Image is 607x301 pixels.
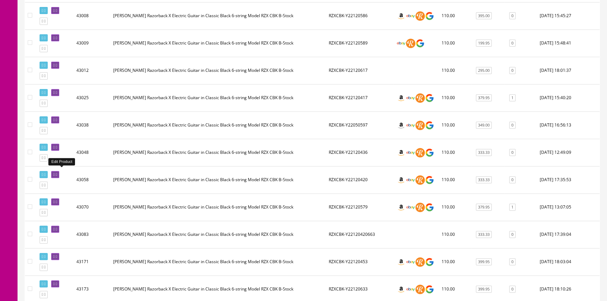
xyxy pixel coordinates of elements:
td: 110.00 [439,248,471,275]
td: 43008 [74,2,110,29]
td: 43083 [74,221,110,248]
img: ebay [406,285,415,294]
td: RZXCBK-Y22120453 [326,248,394,275]
img: reverb [415,11,425,21]
img: google_shopping [415,39,425,48]
a: 399.95 [476,286,492,293]
td: 2025-07-14 15:48:41 [537,29,600,57]
a: 0 [509,12,516,20]
img: amazon [396,93,406,103]
img: amazon [396,175,406,185]
td: 2025-07-18 13:07:05 [537,193,600,221]
td: 110.00 [439,221,471,248]
img: ebay [406,93,415,103]
td: 43171 [74,248,110,275]
img: reverb [415,148,425,157]
td: 2025-07-22 18:03:04 [537,248,600,275]
td: 110.00 [439,57,471,84]
a: 0 [509,231,516,238]
a: 399.95 [476,258,492,266]
td: RZXCBK-Y22120586 [326,2,394,29]
td: DEAN Razorback X Electric Guitar in Classic Black 6-string Model RZX CBK B-Stock [110,221,326,248]
td: 2025-07-14 15:45:27 [537,2,600,29]
img: amazon [396,203,406,212]
td: DEAN Razorback X Electric Guitar in Classic Black 6-string Model RZX CBK B-Stock [110,57,326,84]
img: ebay [406,121,415,130]
img: reverb [415,203,425,212]
img: ebay [406,257,415,267]
td: DEAN Razorback X Electric Guitar in Classic Black 6-string Model RZX CBK B-Stock [110,166,326,193]
td: 43025 [74,84,110,111]
td: DEAN Razorback X Electric Guitar in Classic Black 6-string Model RZX CBK B-Stock [110,84,326,111]
a: 295.00 [476,67,492,74]
img: reverb [415,257,425,267]
td: RZXCBK-Y22120417 [326,84,394,111]
td: DEAN Razorback X Electric Guitar in Classic Black 6-string Model RZX CBK B-Stock [110,139,326,166]
td: 2025-07-14 18:01:37 [537,57,600,84]
img: amazon [396,285,406,294]
a: 333.33 [476,176,492,184]
img: google_shopping [425,11,434,21]
img: amazon [396,11,406,21]
a: 379.95 [476,94,492,102]
td: 43058 [74,166,110,193]
td: RZXCBK-Y22120617 [326,57,394,84]
td: DEAN Razorback X Electric Guitar in Classic Black 6-string Model RZX CBK B-Stock [110,2,326,29]
img: google_shopping [425,93,434,103]
a: 1 [509,204,516,211]
a: 333.33 [476,149,492,156]
td: 2025-07-17 17:35:53 [537,166,600,193]
td: DEAN Razorback X Electric Guitar in Classic Black 6-string Model RZX CBK B-Stock [110,29,326,57]
td: RZXCBK-Y22050597 [326,111,394,139]
img: google_shopping [425,148,434,157]
a: 395.00 [476,12,492,20]
td: 2025-07-18 17:39:04 [537,221,600,248]
td: DEAN Razorback X Electric Guitar in Classic Black 6-string Model RZX CBK B-Stock [110,193,326,221]
img: google_shopping [425,203,434,212]
img: ebay [406,203,415,212]
td: DEAN Razorback X Electric Guitar in Classic Black 6-string Model RZX CBK B-Stock [110,248,326,275]
td: RZXCBK-Y22120420663 [326,221,394,248]
td: 2025-07-16 16:56:13 [537,111,600,139]
a: 0 [509,122,516,129]
td: DEAN Razorback X Electric Guitar in Classic Black 6-string Model RZX CBK B-Stock [110,111,326,139]
img: amazon [396,257,406,267]
img: ebay [406,11,415,21]
td: 43048 [74,139,110,166]
td: RZXCBK-Y22120589 [326,29,394,57]
td: RZXCBK-Y22120420 [326,166,394,193]
a: 333.33 [476,231,492,238]
td: 110.00 [439,193,471,221]
td: 43038 [74,111,110,139]
a: 349.00 [476,122,492,129]
td: 110.00 [439,2,471,29]
img: reverb [415,93,425,103]
a: 199.95 [476,40,492,47]
td: 110.00 [439,84,471,111]
img: amazon [396,121,406,130]
a: 379.95 [476,204,492,211]
td: RZXCBK-Y22120436 [326,139,394,166]
img: ebay [406,148,415,157]
a: 0 [509,176,516,184]
img: ebay [396,39,406,48]
a: 0 [509,258,516,266]
img: ebay [406,175,415,185]
img: google_shopping [425,175,434,185]
td: 43070 [74,193,110,221]
td: 110.00 [439,139,471,166]
td: 110.00 [439,111,471,139]
a: 0 [509,149,516,156]
img: reverb [406,39,415,48]
td: 110.00 [439,29,471,57]
img: reverb [415,121,425,130]
img: google_shopping [425,285,434,294]
a: 0 [509,286,516,293]
td: 43009 [74,29,110,57]
td: 43012 [74,57,110,84]
a: 0 [509,40,516,47]
td: 2025-07-15 15:40:20 [537,84,600,111]
img: amazon [396,148,406,157]
a: 0 [509,67,516,74]
img: google_shopping [425,257,434,267]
